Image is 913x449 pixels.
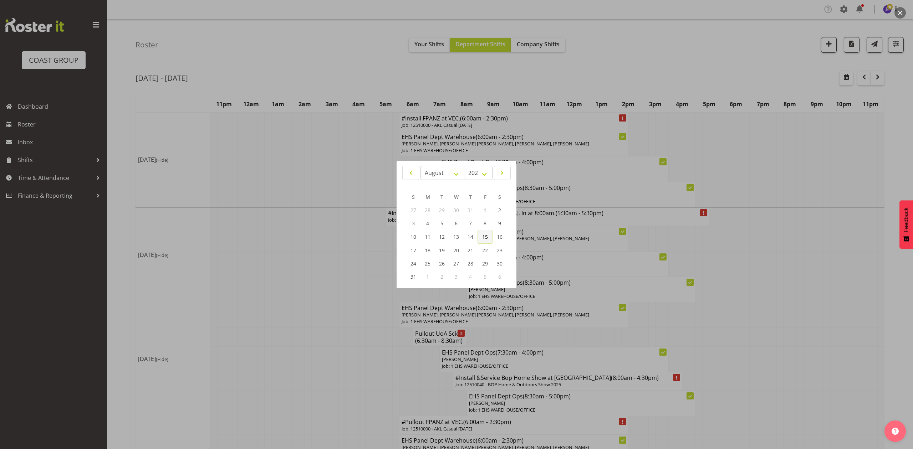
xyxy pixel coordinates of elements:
span: 13 [453,233,459,240]
span: 23 [497,247,503,254]
span: 3 [412,220,415,227]
button: Feedback - Show survey [899,200,913,249]
span: 17 [410,247,416,254]
span: 6 [455,220,458,227]
span: 4 [469,273,472,280]
span: 27 [453,260,459,267]
span: T [440,193,443,200]
span: T [469,193,472,200]
span: 7 [469,220,472,227]
span: 22 [482,247,488,254]
span: 30 [497,260,503,267]
span: S [498,193,501,200]
span: 28 [468,260,473,267]
span: Feedback [903,207,909,232]
span: 27 [410,207,416,213]
span: 18 [425,247,430,254]
span: 5 [440,220,443,227]
span: 15 [482,233,488,240]
span: 8 [484,220,486,227]
span: 25 [425,260,430,267]
span: 19 [439,247,445,254]
span: 24 [410,260,416,267]
span: 11 [425,233,430,240]
span: 4 [426,220,429,227]
span: 31 [468,207,473,213]
span: S [412,193,415,200]
span: 6 [498,273,501,280]
span: 12 [439,233,445,240]
span: 14 [468,233,473,240]
span: 30 [453,207,459,213]
span: 26 [439,260,445,267]
span: 29 [439,207,445,213]
span: 21 [468,247,473,254]
span: 10 [410,233,416,240]
span: F [484,193,486,200]
span: 2 [440,273,443,280]
span: 31 [410,273,416,280]
span: W [454,193,459,200]
span: 28 [425,207,430,213]
span: 1 [484,207,486,213]
span: 20 [453,247,459,254]
img: help-xxl-2.png [892,428,899,435]
span: M [425,193,430,200]
span: 3 [455,273,458,280]
span: 2 [498,207,501,213]
span: 1 [426,273,429,280]
span: 9 [498,220,501,227]
span: 16 [497,233,503,240]
span: 5 [484,273,486,280]
span: 29 [482,260,488,267]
